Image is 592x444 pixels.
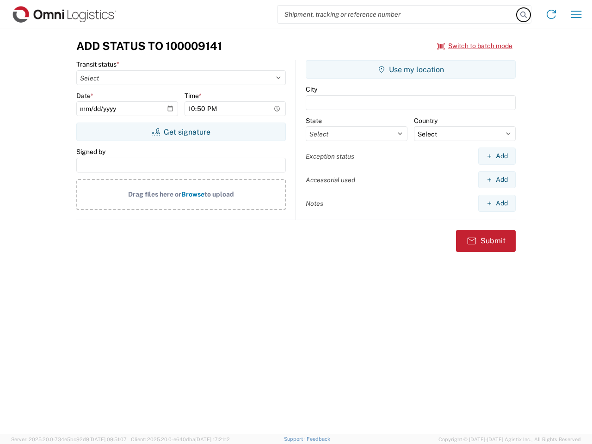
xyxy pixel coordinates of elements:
[437,38,512,54] button: Switch to batch mode
[284,436,307,442] a: Support
[277,6,517,23] input: Shipment, tracking or reference number
[478,171,516,188] button: Add
[89,437,127,442] span: [DATE] 09:51:07
[306,85,317,93] label: City
[128,191,181,198] span: Drag files here or
[306,60,516,79] button: Use my location
[76,39,222,53] h3: Add Status to 100009141
[11,437,127,442] span: Server: 2025.20.0-734e5bc92d9
[185,92,202,100] label: Time
[76,60,119,68] label: Transit status
[306,152,354,160] label: Exception status
[131,437,230,442] span: Client: 2025.20.0-e640dba
[306,117,322,125] label: State
[456,230,516,252] button: Submit
[438,435,581,444] span: Copyright © [DATE]-[DATE] Agistix Inc., All Rights Reserved
[478,195,516,212] button: Add
[478,148,516,165] button: Add
[76,92,93,100] label: Date
[204,191,234,198] span: to upload
[306,176,355,184] label: Accessorial used
[181,191,204,198] span: Browse
[306,199,323,208] label: Notes
[76,148,105,156] label: Signed by
[307,436,330,442] a: Feedback
[76,123,286,141] button: Get signature
[414,117,438,125] label: Country
[195,437,230,442] span: [DATE] 17:21:12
